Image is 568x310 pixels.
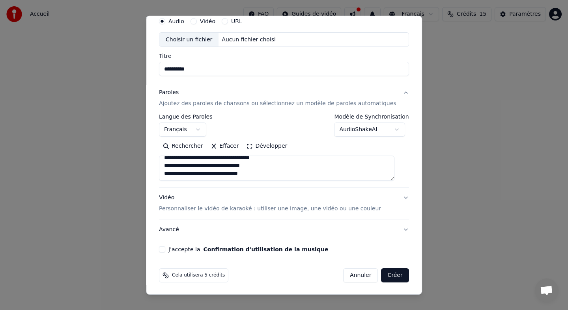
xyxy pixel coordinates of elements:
[334,114,409,119] label: Modèle de Synchronisation
[159,140,207,152] button: Rechercher
[207,140,243,152] button: Effacer
[159,89,179,97] div: Paroles
[343,268,378,282] button: Annuler
[200,18,215,24] label: Vidéo
[159,114,409,187] div: ParolesAjoutez des paroles de chansons ou sélectionnez un modèle de paroles automatiques
[204,247,329,252] button: J'accepte la
[159,32,219,46] div: Choisir un fichier
[159,194,381,213] div: Vidéo
[159,205,381,213] p: Personnaliser le vidéo de karaoké : utiliser une image, une vidéo ou une couleur
[159,219,409,240] button: Avancé
[231,18,242,24] label: URL
[159,114,213,119] label: Langue des Paroles
[381,268,409,282] button: Créer
[168,247,328,252] label: J'accepte la
[159,187,409,219] button: VidéoPersonnaliser le vidéo de karaoké : utiliser une image, une vidéo ou une couleur
[168,18,184,24] label: Audio
[219,35,279,43] div: Aucun fichier choisi
[243,140,291,152] button: Développer
[159,100,396,108] p: Ajoutez des paroles de chansons ou sélectionnez un modèle de paroles automatiques
[159,53,409,59] label: Titre
[159,82,409,114] button: ParolesAjoutez des paroles de chansons ou sélectionnez un modèle de paroles automatiques
[172,272,225,278] span: Cela utilisera 5 crédits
